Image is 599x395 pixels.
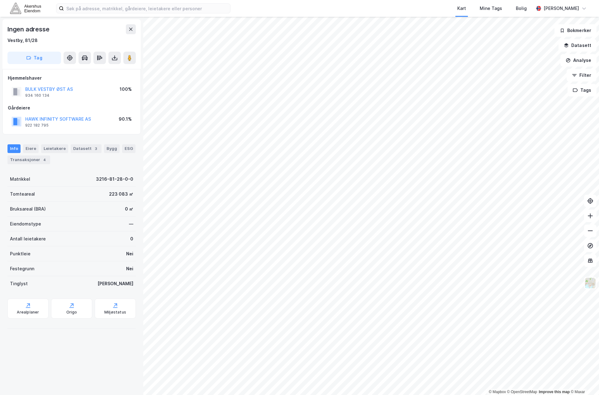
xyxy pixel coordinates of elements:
div: Datasett [71,144,102,153]
div: — [129,220,133,228]
div: Miljøstatus [104,310,126,315]
div: Matrikkel [10,175,30,183]
iframe: Chat Widget [568,365,599,395]
div: 934 160 134 [25,93,50,98]
div: Punktleie [10,250,31,258]
div: 3 [93,146,99,152]
div: Bygg [104,144,120,153]
div: 100% [120,86,132,93]
button: Analyse [560,54,597,67]
div: Gårdeiere [8,104,135,112]
div: Origo [66,310,77,315]
div: 90.1% [119,115,132,123]
div: Arealplaner [17,310,39,315]
div: Ingen adresse [7,24,50,34]
div: Nei [126,265,133,272]
div: 0 ㎡ [125,205,133,213]
div: [PERSON_NAME] [544,5,579,12]
div: 3216-81-28-0-0 [96,175,133,183]
div: [PERSON_NAME] [97,280,133,287]
button: Tag [7,52,61,64]
div: 4 [41,157,48,163]
div: ESG [122,144,135,153]
div: Bolig [516,5,527,12]
a: Mapbox [489,390,506,394]
div: 922 182 795 [25,123,49,128]
div: Hjemmelshaver [8,74,135,82]
img: akershus-eiendom-logo.9091f326c980b4bce74ccdd9f866810c.svg [10,3,41,14]
input: Søk på adresse, matrikkel, gårdeiere, leietakere eller personer [64,4,230,13]
div: Eiendomstype [10,220,41,228]
div: Bruksareal (BRA) [10,205,46,213]
button: Tags [568,84,597,96]
a: OpenStreetMap [507,390,537,394]
div: Tinglyst [10,280,28,287]
div: Leietakere [41,144,68,153]
img: Z [584,277,596,289]
button: Datasett [559,39,597,52]
button: Filter [567,69,597,81]
div: Kontrollprogram for chat [568,365,599,395]
div: Tomteareal [10,190,35,198]
div: Eiere [23,144,39,153]
div: 223 083 ㎡ [109,190,133,198]
button: Bokmerker [554,24,597,37]
div: Antall leietakere [10,235,46,243]
div: Nei [126,250,133,258]
div: 0 [130,235,133,243]
div: Vestby, 81/28 [7,37,38,44]
div: Kart [457,5,466,12]
div: Mine Tags [480,5,502,12]
a: Improve this map [539,390,570,394]
div: Festegrunn [10,265,34,272]
div: Info [7,144,21,153]
div: Transaksjoner [7,156,50,164]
